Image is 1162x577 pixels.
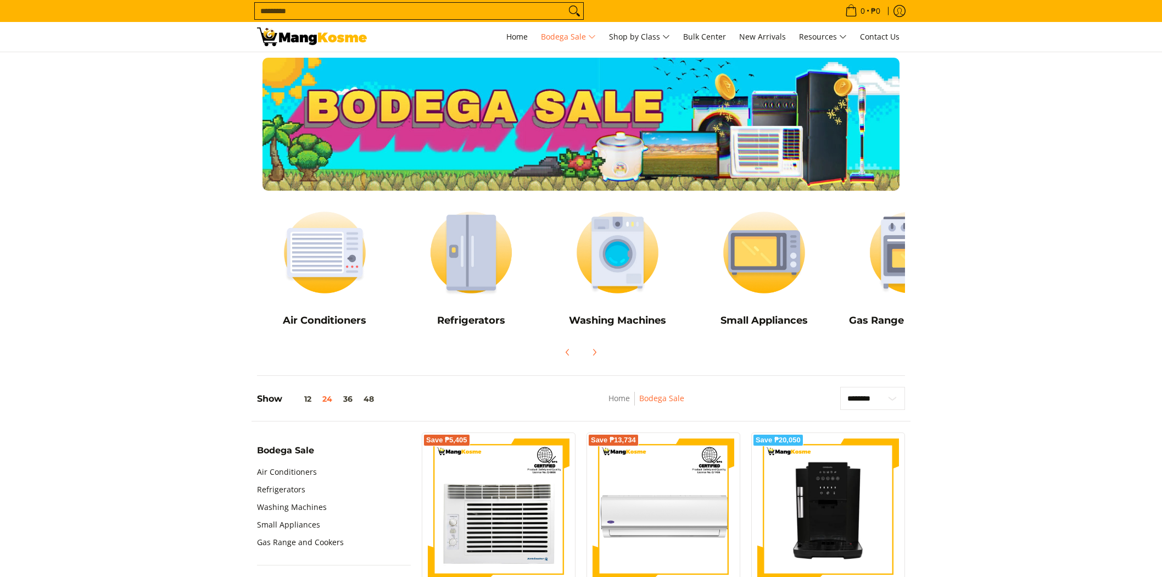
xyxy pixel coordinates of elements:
nav: Main Menu [378,22,905,52]
a: Shop by Class [604,22,675,52]
a: Refrigerators [257,481,305,498]
img: Small Appliances [696,202,832,303]
nav: Breadcrumbs [535,392,758,417]
a: Refrigerators Refrigerators [404,202,539,335]
span: Bulk Center [683,31,726,42]
a: Home [608,393,630,403]
a: Contact Us [854,22,905,52]
span: Home [506,31,528,42]
a: Washing Machines [257,498,327,516]
button: Next [582,340,606,364]
span: Shop by Class [609,30,670,44]
a: Washing Machines Washing Machines [550,202,685,335]
button: 24 [317,395,338,403]
img: Bodega Sale l Mang Kosme: Cost-Efficient &amp; Quality Home Appliances [257,27,367,46]
span: Bodega Sale [257,446,314,455]
button: 12 [282,395,317,403]
span: Save ₱13,734 [591,437,636,443]
h5: Gas Range and Cookers [843,314,979,327]
a: Cookers Gas Range and Cookers [843,202,979,335]
a: Air Conditioners Air Conditioners [257,202,393,335]
a: Bulk Center [678,22,731,52]
a: Small Appliances Small Appliances [696,202,832,335]
span: New Arrivals [739,31,786,42]
a: Small Appliances [257,516,320,534]
a: New Arrivals [734,22,791,52]
a: Resources [794,22,852,52]
a: Gas Range and Cookers [257,534,344,551]
img: Refrigerators [404,202,539,303]
button: 36 [338,395,358,403]
h5: Washing Machines [550,314,685,327]
summary: Open [257,446,314,463]
span: • [842,5,884,17]
span: Resources [799,30,847,44]
a: Air Conditioners [257,463,317,481]
img: Air Conditioners [257,202,393,303]
h5: Small Appliances [696,314,832,327]
span: ₱0 [869,7,882,15]
button: Previous [556,340,580,364]
a: Home [501,22,533,52]
h5: Air Conditioners [257,314,393,327]
span: Save ₱5,405 [426,437,467,443]
button: Search [566,3,583,19]
h5: Show [257,393,379,404]
span: Save ₱20,050 [756,437,801,443]
a: Bodega Sale [639,393,684,403]
a: Bodega Sale [535,22,601,52]
span: 0 [859,7,867,15]
h5: Refrigerators [404,314,539,327]
span: Bodega Sale [541,30,596,44]
span: Contact Us [860,31,900,42]
img: Cookers [843,202,979,303]
img: Washing Machines [550,202,685,303]
button: 48 [358,395,379,403]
